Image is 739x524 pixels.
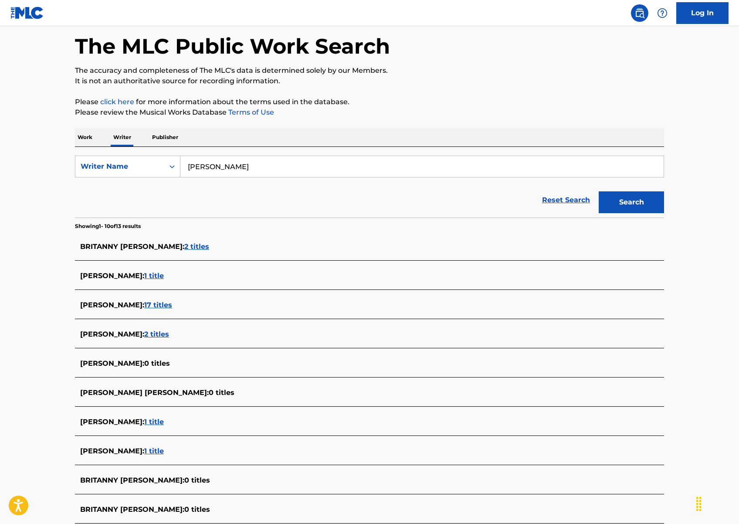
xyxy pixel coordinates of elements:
[80,388,209,397] span: [PERSON_NAME] [PERSON_NAME] :
[184,476,210,484] span: 0 titles
[100,98,134,106] a: click here
[111,128,134,146] p: Writer
[75,65,664,76] p: The accuracy and completeness of The MLC's data is determined solely by our Members.
[80,418,144,426] span: [PERSON_NAME] :
[599,191,664,213] button: Search
[144,301,172,309] span: 17 titles
[657,8,668,18] img: help
[80,242,184,251] span: BRITANNY [PERSON_NAME] :
[75,76,664,86] p: It is not an authoritative source for recording information.
[184,242,209,251] span: 2 titles
[676,2,729,24] a: Log In
[144,272,164,280] span: 1 title
[80,505,184,514] span: BRITANNY [PERSON_NAME] :
[80,447,144,455] span: [PERSON_NAME] :
[695,482,739,524] iframe: Chat Widget
[80,330,144,338] span: [PERSON_NAME] :
[75,128,95,146] p: Work
[227,108,274,116] a: Terms of Use
[80,301,144,309] span: [PERSON_NAME] :
[75,107,664,118] p: Please review the Musical Works Database
[80,476,184,484] span: BRITANNY [PERSON_NAME] :
[80,359,144,367] span: [PERSON_NAME] :
[81,161,159,172] div: Writer Name
[75,33,390,59] h1: The MLC Public Work Search
[654,4,671,22] div: Help
[149,128,181,146] p: Publisher
[184,505,210,514] span: 0 titles
[144,447,164,455] span: 1 title
[692,491,706,517] div: Drag
[631,4,648,22] a: Public Search
[10,7,44,19] img: MLC Logo
[538,191,594,210] a: Reset Search
[75,156,664,218] form: Search Form
[634,8,645,18] img: search
[144,359,170,367] span: 0 titles
[144,330,169,338] span: 2 titles
[144,418,164,426] span: 1 title
[75,222,141,230] p: Showing 1 - 10 of 13 results
[80,272,144,280] span: [PERSON_NAME] :
[75,97,664,107] p: Please for more information about the terms used in the database.
[209,388,234,397] span: 0 titles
